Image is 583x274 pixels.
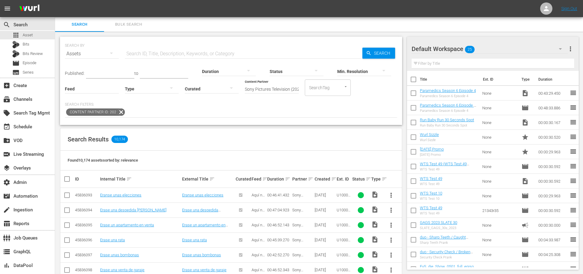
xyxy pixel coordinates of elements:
[480,130,519,144] td: None
[387,192,395,199] span: more_vert
[420,132,439,137] a: Wurl Sizzle
[292,208,310,221] span: Sony Pictures Television
[12,50,20,57] div: Bits Review
[521,192,529,199] span: Episode
[536,247,570,262] td: 00:04:25.308
[262,176,268,182] span: sort
[75,193,98,197] div: 45836093
[134,71,138,76] span: to
[384,248,398,262] button: more_vert
[100,238,125,242] a: Erase una rata
[384,203,398,217] button: more_vert
[384,233,398,247] button: more_vert
[65,71,84,76] span: Published:
[420,109,478,113] div: Paramedics Season 6 Episode 4
[570,89,577,97] span: reorder
[315,253,335,257] div: [DATE]
[384,188,398,203] button: more_vert
[267,238,290,242] div: 00:45:39.270
[570,119,577,126] span: reorder
[387,236,395,244] span: more_vert
[521,119,529,126] span: Video
[23,41,29,47] span: Bits
[479,71,518,88] th: Ext. ID
[382,176,387,182] span: sort
[292,253,310,266] span: Sony Pictures Television
[420,167,478,171] div: WTS Test 49
[65,102,397,107] p: Search Filters:
[521,104,529,111] span: Episode
[480,174,519,188] td: None
[518,71,535,88] th: Type
[570,148,577,155] span: reorder
[182,175,234,183] div: External Title
[59,21,100,28] span: Search
[267,208,290,212] div: 00:47:04.923
[315,238,335,242] div: [DATE]
[75,223,98,227] div: 45836095
[267,223,290,227] div: 00:46:52.143
[561,6,577,11] a: Sign Out
[536,174,570,188] td: 00:00:30.592
[371,266,379,273] span: Video
[536,130,570,144] td: 00:00:30.520
[209,176,215,182] span: sort
[535,71,571,88] th: Duration
[366,176,371,182] span: sort
[3,137,10,144] span: VOD
[521,207,529,214] span: Episode
[3,164,10,172] span: Overlays
[75,238,98,242] div: 45836096
[480,159,519,174] td: None
[420,255,478,259] div: Security Check Prank
[387,251,395,259] span: more_vert
[420,162,469,171] a: WTS Test 49 (WTS Test 49 (00:00:00))
[100,175,180,183] div: Internal Title
[371,191,379,198] span: Video
[308,176,313,182] span: sort
[480,115,519,130] td: None
[12,31,20,39] span: Asset
[387,206,395,214] span: more_vert
[3,262,10,269] span: DataPool
[420,182,442,186] div: WTS Test 49
[100,223,154,227] a: Erase un apartamento en venta
[480,86,519,100] td: None
[75,253,98,257] div: 45836097
[570,221,577,228] span: reorder
[182,193,223,197] a: Eranse unas elecciones
[420,138,439,142] div: Wurl Sizzle
[570,250,577,258] span: reorder
[100,253,139,257] a: Erase unas bombonas
[521,90,529,97] span: Video
[182,208,221,217] a: Erase una despedida [PERSON_NAME]
[420,211,442,215] div: WTS Test 49
[75,177,98,181] div: ID
[182,223,228,232] a: Erase un apartamento en venta
[567,45,574,53] span: more_vert
[315,223,335,227] div: [DATE]
[371,175,382,183] div: Type
[480,232,519,247] td: None
[23,51,43,57] span: Bits Review
[3,123,10,130] span: Schedule
[292,175,312,183] div: Partner
[521,177,529,185] span: Video
[570,163,577,170] span: reorder
[420,118,474,122] a: Run Baby Run 30 Seconds Spot
[23,69,34,75] span: Series
[420,226,457,230] div: SLATE_GAGS_30s_2023
[480,247,519,262] td: None
[3,192,10,200] span: Automation
[3,220,10,227] span: Reports
[23,60,36,66] span: Episode
[521,221,529,229] span: Ad
[567,42,574,56] button: more_vert
[3,21,10,28] span: Search
[412,40,568,57] div: Default Workspace
[252,193,265,211] span: Aquí no hay quien viva
[182,238,207,242] a: Erase una rata
[68,136,109,143] span: Search Results
[521,148,529,155] span: Promo
[108,21,149,28] span: Bulk Search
